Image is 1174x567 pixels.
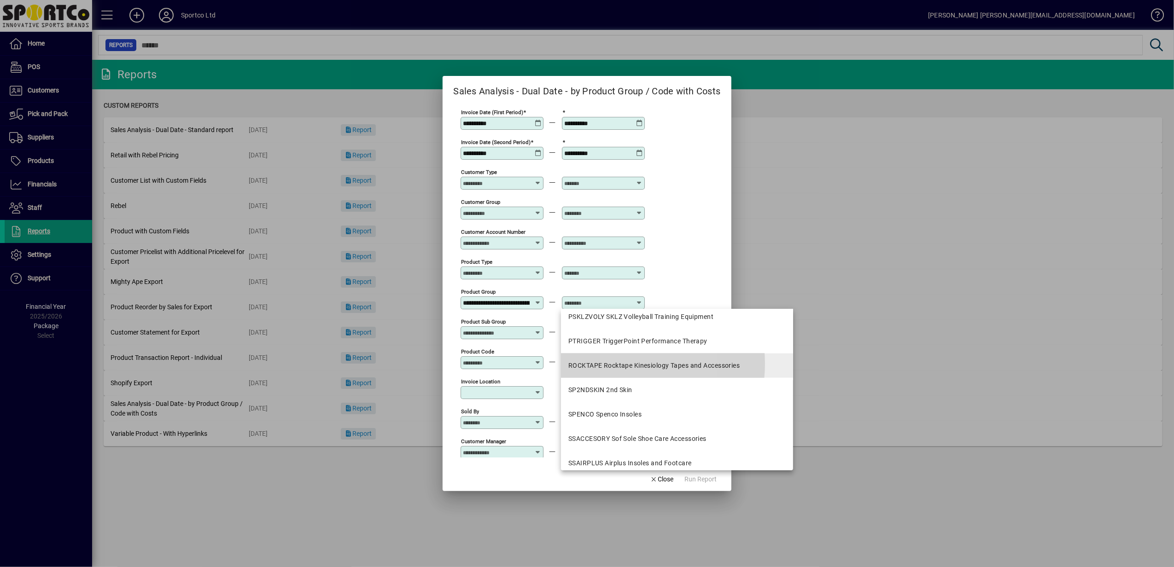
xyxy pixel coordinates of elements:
[561,427,793,451] mat-option: SSACCESORY Sof Sole Shoe Care Accessories
[461,139,531,145] mat-label: Invoice Date (Second Period)
[443,76,732,98] h2: Sales Analysis - Dual Date - by Product Group / Code with Costs
[650,474,674,484] span: Close
[461,378,500,384] mat-label: Invoice location
[568,434,707,444] div: SSACCESORY Sof Sole Shoe Care Accessories
[461,258,492,265] mat-label: Product Type
[561,451,793,475] mat-option: SSAIRPLUS Airplus Insoles and Footcare
[561,305,793,329] mat-option: PSKLZVOLY SKLZ Volleyball Training Equipment
[561,329,793,353] mat-option: PTRIGGER TriggerPoint Performance Therapy
[461,438,506,444] mat-label: Customer Manager
[568,385,632,395] div: SP2NDSKIN 2nd Skin
[568,336,707,346] div: PTRIGGER TriggerPoint Performance Therapy
[461,198,500,205] mat-label: Customer Group
[461,408,479,414] mat-label: Sold By
[461,348,494,354] mat-label: Product Code
[568,361,740,370] div: ROCKTAPE Rocktape Kinesiology Tapes and Accessories
[646,471,678,487] button: Close
[461,318,506,324] mat-label: Product Sub Group
[461,109,523,115] mat-label: Invoice Date (First Period)
[461,288,496,295] mat-label: Product Group
[561,378,793,402] mat-option: SP2NDSKIN 2nd Skin
[461,228,526,235] mat-label: Customer Account Number
[568,458,692,468] div: SSAIRPLUS Airplus Insoles and Footcare
[461,168,497,175] mat-label: Customer Type
[568,410,642,419] div: SPENCO Spenco Insoles
[561,353,793,378] mat-option: ROCKTAPE Rocktape Kinesiology Tapes and Accessories
[561,402,793,427] mat-option: SPENCO Spenco Insoles
[568,312,713,322] div: PSKLZVOLY SKLZ Volleyball Training Equipment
